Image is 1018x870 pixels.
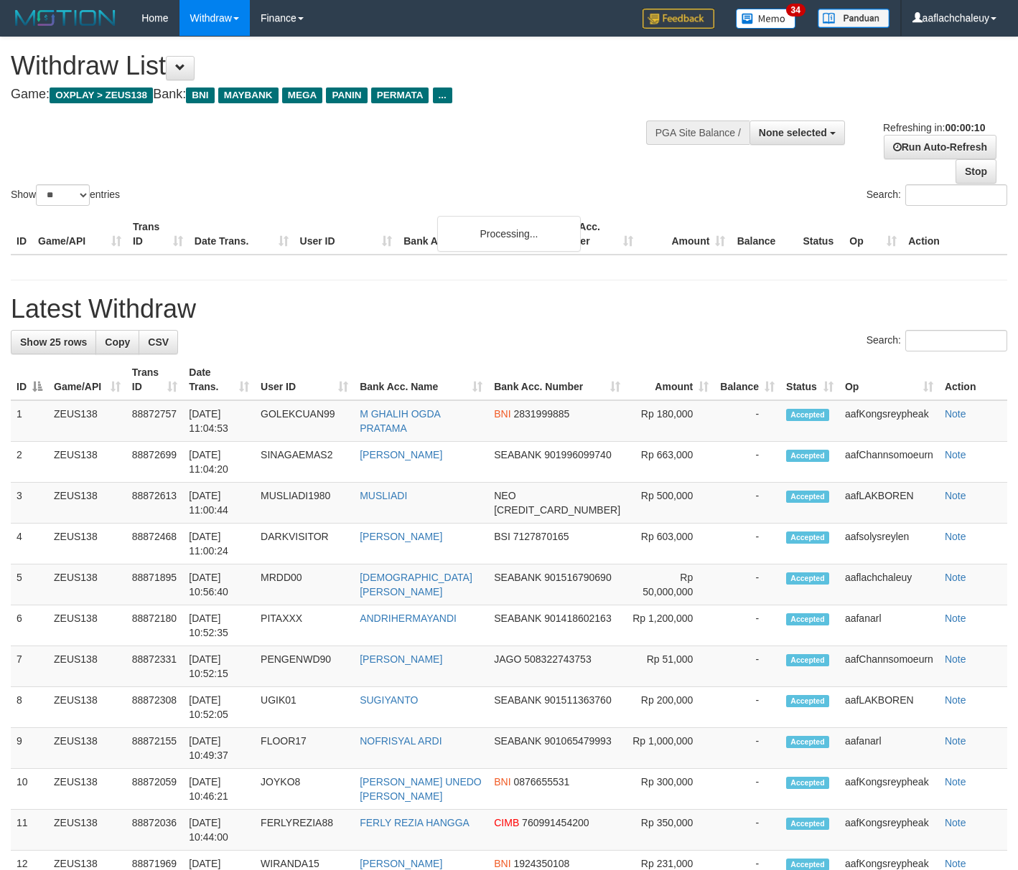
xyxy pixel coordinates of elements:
[736,9,796,29] img: Button%20Memo.svg
[183,810,255,851] td: [DATE] 10:44:00
[183,687,255,728] td: [DATE] 10:52:05
[786,695,829,707] span: Accepted
[839,359,939,400] th: Op: activate to sort column ascending
[126,359,184,400] th: Trans ID: activate to sort column ascending
[513,858,569,869] span: Copy 1924350108 to clipboard
[255,359,354,400] th: User ID: activate to sort column ascending
[714,687,780,728] td: -
[148,336,169,348] span: CSV
[48,646,126,687] td: ZEUS138
[544,694,611,706] span: Copy 901511363760 to clipboard
[544,735,611,747] span: Copy 901065479993 to clipboard
[494,776,510,788] span: BNI
[11,7,120,29] img: MOTION_logo.png
[786,572,829,585] span: Accepted
[626,400,714,442] td: Rp 180,000
[494,504,620,516] span: Copy 5859457168856576 to clipboard
[48,728,126,769] td: ZEUS138
[750,120,845,145] button: None selected
[20,336,87,348] span: Show 25 rows
[643,9,714,29] img: Feedback.jpg
[945,694,966,706] a: Note
[126,728,184,769] td: 88872155
[626,564,714,605] td: Rp 50,000,000
[945,449,966,460] a: Note
[714,810,780,851] td: -
[126,769,184,810] td: 88872059
[126,400,184,442] td: 88872757
[839,564,939,605] td: aaflachchaleuy
[11,769,48,810] td: 10
[282,88,323,103] span: MEGA
[626,524,714,564] td: Rp 603,000
[11,442,48,483] td: 2
[183,646,255,687] td: [DATE] 10:52:15
[714,564,780,605] td: -
[902,214,1007,255] th: Action
[255,605,354,646] td: PITAXXX
[797,214,844,255] th: Status
[546,214,639,255] th: Bank Acc. Number
[956,159,996,184] a: Stop
[126,483,184,524] td: 88872613
[945,776,966,788] a: Note
[183,483,255,524] td: [DATE] 11:00:44
[127,214,189,255] th: Trans ID
[48,810,126,851] td: ZEUS138
[11,359,48,400] th: ID: activate to sort column descending
[437,216,581,252] div: Processing...
[11,687,48,728] td: 8
[255,442,354,483] td: SINAGAEMAS2
[513,408,569,420] span: Copy 2831999885 to clipboard
[48,442,126,483] td: ZEUS138
[714,524,780,564] td: -
[189,214,294,255] th: Date Trans.
[786,777,829,789] span: Accepted
[626,605,714,646] td: Rp 1,200,000
[883,122,985,133] span: Refreshing in:
[786,531,829,544] span: Accepted
[494,449,541,460] span: SEABANK
[786,654,829,666] span: Accepted
[626,687,714,728] td: Rp 200,000
[11,214,32,255] th: ID
[126,687,184,728] td: 88872308
[360,531,442,542] a: [PERSON_NAME]
[844,214,902,255] th: Op
[360,490,407,501] a: MUSLIADI
[714,728,780,769] td: -
[294,214,398,255] th: User ID
[255,810,354,851] td: FERLYREZIA88
[839,524,939,564] td: aafsolysreylen
[714,442,780,483] td: -
[839,769,939,810] td: aafKongsreypheak
[494,572,541,583] span: SEABANK
[759,127,827,138] span: None selected
[905,330,1007,351] input: Search:
[126,524,184,564] td: 88872468
[360,449,442,460] a: [PERSON_NAME]
[360,613,457,624] a: ANDRIHERMAYANDI
[494,735,541,747] span: SEABANK
[839,810,939,851] td: aafKongsreypheak
[11,330,96,354] a: Show 25 rows
[839,483,939,524] td: aafLAKBOREN
[945,858,966,869] a: Note
[494,653,521,665] span: JAGO
[839,400,939,442] td: aafKongsreypheak
[50,88,153,103] span: OXPLAY > ZEUS138
[326,88,367,103] span: PANIN
[360,694,418,706] a: SUGIYANTO
[494,613,541,624] span: SEABANK
[11,524,48,564] td: 4
[544,449,611,460] span: Copy 901996099740 to clipboard
[524,653,591,665] span: Copy 508322743753 to clipboard
[360,858,442,869] a: [PERSON_NAME]
[255,687,354,728] td: UGIK01
[36,184,90,206] select: Showentries
[786,4,805,16] span: 34
[48,769,126,810] td: ZEUS138
[255,769,354,810] td: JOYKO8
[95,330,139,354] a: Copy
[183,769,255,810] td: [DATE] 10:46:21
